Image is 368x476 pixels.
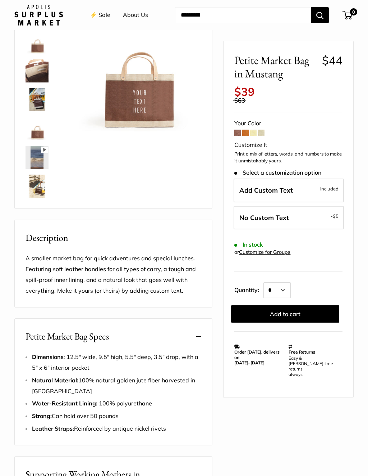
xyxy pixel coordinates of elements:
img: Apolis: Surplus Market [14,5,63,26]
strong: Order [DATE], delivers on [DATE]–[DATE] [234,349,280,365]
strong: Strong: [32,412,52,419]
strong: Leather Straps: [32,425,74,432]
strong: Water-Resistant Lining: [32,400,99,407]
img: Petite Market Bag in Mustang [26,88,49,111]
span: Petite Market Bag Specs [26,329,109,343]
span: In stock [234,241,263,248]
li: Can hold over 50 pounds [32,411,201,422]
span: $5 [333,213,339,219]
span: - [331,211,339,220]
span: 100% natural golden jute fiber harvested in [GEOGRAPHIC_DATA] [32,377,195,395]
button: Petite Market Bag Specs [15,319,212,354]
input: Search... [175,7,311,23]
label: Add Custom Text [234,179,344,202]
p: A smaller market bag for quick adventures and special lunches. Featuring soft leather handles for... [26,253,201,296]
a: Petite Market Bag in Mustang [24,173,50,199]
a: Petite Market Bag in Mustang [24,58,50,84]
img: Petite Market Bag in Mustang [26,59,49,82]
img: Petite Market Bag in Mustang [26,146,49,169]
button: Add to cart [231,305,339,323]
img: Petite Market Bag in Mustang [26,31,49,54]
p: Easy & [PERSON_NAME]-free returns, always [289,355,339,377]
div: Your Color [234,118,342,129]
a: Petite Market Bag in Mustang [24,87,50,113]
strong: Free Returns [289,349,315,355]
p: Print a mix of letters, words, and numbers to make it unmistakably yours. [234,151,342,165]
span: Select a customization option [234,169,321,176]
h2: Description [26,231,201,245]
span: $63 [234,96,245,104]
a: Petite Market Bag in Mustang [24,116,50,142]
img: Petite Market Bag in Mustang [26,117,49,140]
span: 0 [350,8,357,15]
strong: Dimensions [32,353,64,360]
span: Petite Market Bag in Mustang [234,54,316,80]
a: 0 [343,11,352,19]
div: or [234,247,290,257]
span: $44 [322,53,342,67]
strong: Natural Material: [32,377,78,384]
a: About Us [123,10,148,21]
span: $39 [234,85,255,99]
label: Quantity: [234,280,263,298]
a: Petite Market Bag in Mustang [24,29,50,55]
span: No Custom Text [239,213,289,221]
a: Petite Market Bag in Mustang [24,144,50,170]
img: Petite Market Bag in Mustang [72,2,201,131]
span: Add Custom Text [239,186,293,194]
li: Reinforced by antique nickel rivets [32,423,201,434]
img: Petite Market Bag in Mustang [26,175,49,198]
li: 100% polyurethane [32,398,201,409]
span: Included [320,184,339,193]
button: Search [311,7,329,23]
span: : 12.5" wide, 9.5" high, 5.5" deep, 3.5" drop, with a 5" x 6" interior pocket [32,353,198,371]
a: ⚡️ Sale [90,10,110,21]
label: Leave Blank [234,206,344,229]
div: Customize It [234,140,342,151]
a: Customize for Groups [239,249,290,255]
